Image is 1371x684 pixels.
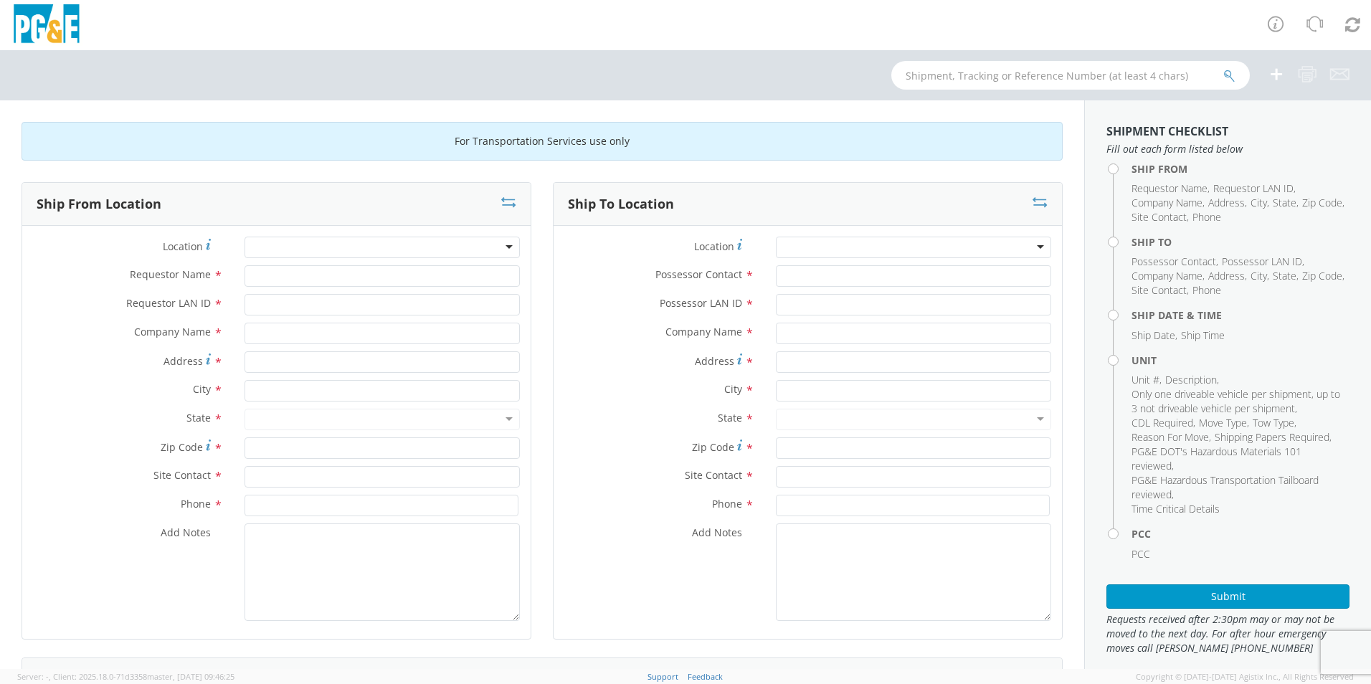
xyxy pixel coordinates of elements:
li: , [1251,269,1269,283]
li: , [1208,196,1247,210]
span: State [1273,196,1296,209]
li: , [1273,269,1299,283]
li: , [1132,255,1218,269]
span: Tow Type [1253,416,1294,429]
span: Add Notes [161,526,211,539]
h4: Unit [1132,355,1349,366]
span: CDL Required [1132,416,1193,429]
li: , [1199,416,1249,430]
li: , [1132,210,1189,224]
span: Fill out each form listed below [1106,142,1349,156]
span: Company Name [1132,196,1202,209]
li: , [1273,196,1299,210]
span: Ship Time [1181,328,1225,342]
span: Description [1165,373,1217,386]
button: Submit [1106,584,1349,609]
li: , [1222,255,1304,269]
div: For Transportation Services use only [22,122,1063,161]
li: , [1132,269,1205,283]
li: , [1132,328,1177,343]
li: , [1215,430,1332,445]
span: Zip Code [1302,269,1342,282]
span: PG&E DOT's Hazardous Materials 101 reviewed [1132,445,1301,472]
span: Possessor LAN ID [660,296,742,310]
span: City [724,382,742,396]
span: Site Contact [685,468,742,482]
li: , [1132,445,1346,473]
span: Zip Code [1302,196,1342,209]
h4: PCC [1132,528,1349,539]
span: State [718,411,742,424]
input: Shipment, Tracking or Reference Number (at least 4 chars) [891,61,1250,90]
li: , [1302,269,1344,283]
li: , [1132,387,1346,416]
span: Possessor Contact [1132,255,1216,268]
li: , [1253,416,1296,430]
span: City [193,382,211,396]
li: , [1213,181,1296,196]
span: Ship Date [1132,328,1175,342]
span: Address [695,354,734,368]
span: Site Contact [1132,283,1187,297]
span: Requests received after 2:30pm may or may not be moved to the next day. For after hour emergency ... [1106,612,1349,655]
h4: Ship To [1132,237,1349,247]
span: Reason For Move [1132,430,1209,444]
span: PCC [1132,547,1150,561]
span: City [1251,269,1267,282]
span: Unit # [1132,373,1159,386]
span: Requestor Name [1132,181,1208,195]
h4: Ship From [1132,163,1349,174]
h3: Ship To Location [568,197,674,212]
span: Company Name [665,325,742,338]
span: Company Name [134,325,211,338]
span: , [49,671,51,682]
li: , [1132,373,1162,387]
span: Phone [712,497,742,510]
span: Site Contact [1132,210,1187,224]
li: , [1132,181,1210,196]
li: , [1132,430,1211,445]
span: Copyright © [DATE]-[DATE] Agistix Inc., All Rights Reserved [1136,671,1354,683]
li: , [1208,269,1247,283]
span: Phone [181,497,211,510]
a: Support [647,671,678,682]
span: Move Type [1199,416,1247,429]
span: Phone [1192,210,1221,224]
span: Only one driveable vehicle per shipment, up to 3 not driveable vehicle per shipment [1132,387,1340,415]
span: master, [DATE] 09:46:25 [147,671,234,682]
span: Address [1208,269,1245,282]
span: State [1273,269,1296,282]
span: Location [694,239,734,253]
span: Time Critical Details [1132,502,1220,516]
h3: Ship From Location [37,197,161,212]
li: , [1165,373,1219,387]
strong: Shipment Checklist [1106,123,1228,139]
span: Address [163,354,203,368]
h4: Ship Date & Time [1132,310,1349,320]
span: Requestor LAN ID [126,296,211,310]
span: Client: 2025.18.0-71d3358 [53,671,234,682]
span: Requestor LAN ID [1213,181,1294,195]
li: , [1132,473,1346,502]
span: Phone [1192,283,1221,297]
img: pge-logo-06675f144f4cfa6a6814.png [11,4,82,47]
span: Zip Code [161,440,203,454]
li: , [1132,283,1189,298]
span: Company Name [1132,269,1202,282]
span: Zip Code [692,440,734,454]
li: , [1132,196,1205,210]
a: Feedback [688,671,723,682]
span: Server: - [17,671,51,682]
li: , [1251,196,1269,210]
span: Possessor Contact [655,267,742,281]
li: , [1132,416,1195,430]
span: Add Notes [692,526,742,539]
span: Requestor Name [130,267,211,281]
li: , [1302,196,1344,210]
span: PG&E Hazardous Transportation Tailboard reviewed [1132,473,1319,501]
span: City [1251,196,1267,209]
span: State [186,411,211,424]
span: Shipping Papers Required [1215,430,1329,444]
span: Address [1208,196,1245,209]
span: Location [163,239,203,253]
